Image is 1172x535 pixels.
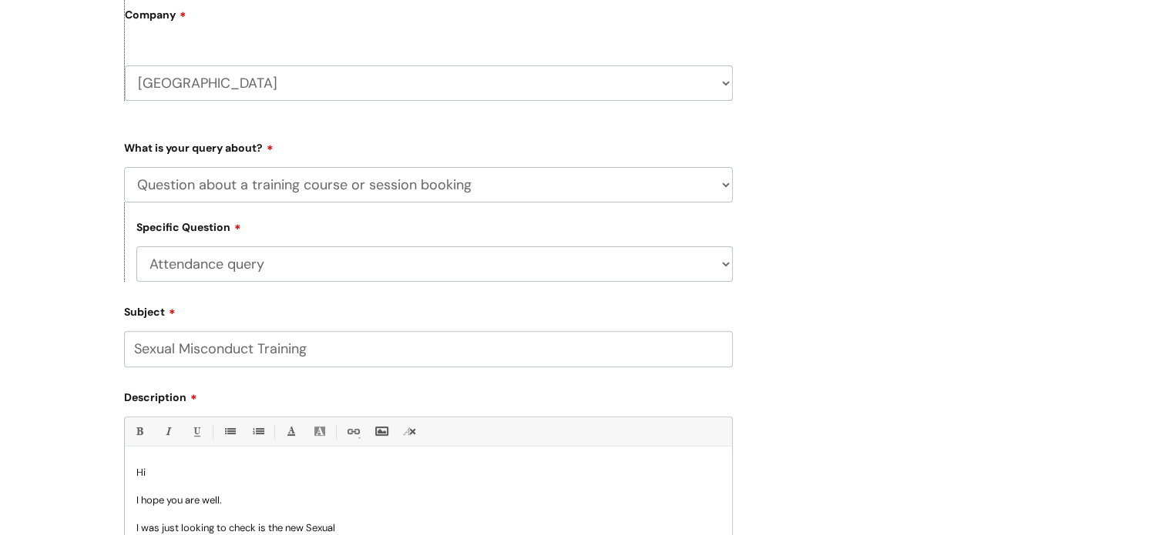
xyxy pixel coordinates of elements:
a: Insert Image... [371,422,391,441]
a: Back Color [310,422,329,441]
label: Description [124,386,733,404]
label: Company [125,3,733,38]
label: Specific Question [136,219,241,234]
a: Italic (Ctrl-I) [158,422,177,441]
label: What is your query about? [124,136,733,155]
label: Subject [124,300,733,319]
a: 1. Ordered List (Ctrl-Shift-8) [248,422,267,441]
a: • Unordered List (Ctrl-Shift-7) [220,422,239,441]
a: Bold (Ctrl-B) [129,422,149,441]
a: Underline(Ctrl-U) [186,422,206,441]
a: Remove formatting (Ctrl-\) [400,422,419,441]
p: I hope you are well. [136,493,720,507]
p: I was just looking to check is the new Sexual [136,521,720,535]
a: Link [343,422,362,441]
p: Hi [136,466,720,480]
a: Font Color [281,422,301,441]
